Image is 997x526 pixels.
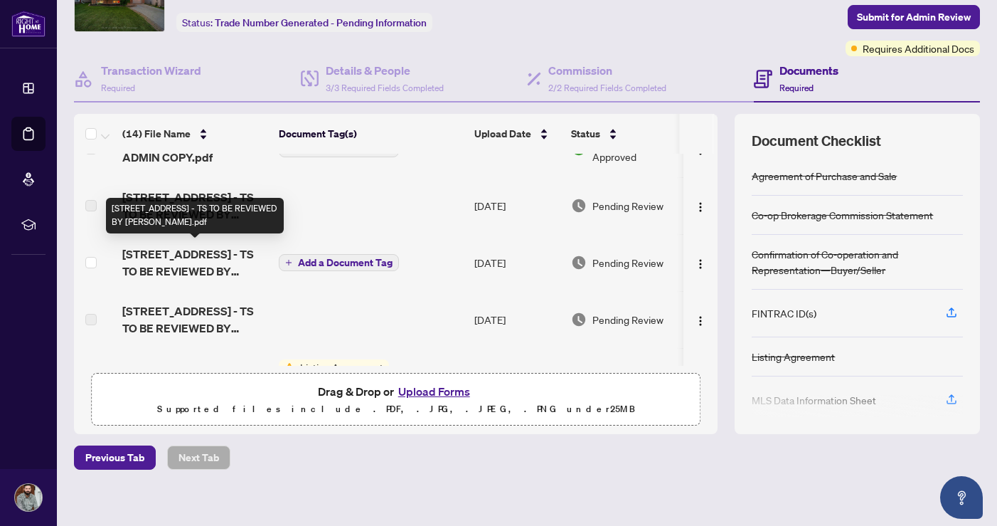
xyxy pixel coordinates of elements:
[122,361,267,395] span: 401 Grenville Listing Agreement.pdf
[11,11,46,37] img: logo
[167,446,230,470] button: Next Tab
[469,177,565,234] td: [DATE]
[689,194,712,217] button: Logo
[571,198,587,214] img: Document Status
[279,359,389,398] button: Status IconListing Agreement
[469,234,565,291] td: [DATE]
[565,114,686,154] th: Status
[176,13,432,32] div: Status:
[285,259,292,266] span: plus
[695,258,706,270] img: Logo
[571,126,600,142] span: Status
[592,312,663,327] span: Pending Review
[469,291,565,348] td: [DATE]
[92,374,700,426] span: Drag & Drop orUpload FormsSupported files include .PDF, .JPG, .JPEG, .PNG under25MB
[752,392,876,408] div: MLS Data Information Sheet
[592,198,663,214] span: Pending Review
[122,303,267,337] span: [STREET_ADDRESS] - TS TO BE REVIEWED BY [PERSON_NAME].pdf
[752,168,897,184] div: Agreement of Purchase and Sale
[548,62,666,79] h4: Commission
[779,62,838,79] h4: Documents
[273,114,469,154] th: Document Tag(s)
[326,83,444,93] span: 3/3 Required Fields Completed
[279,254,399,271] button: Add a Document Tag
[106,198,284,233] div: [STREET_ADDRESS] - TS TO BE REVIEWED BY [PERSON_NAME].pdf
[752,246,963,278] div: Confirmation of Co-operation and Representation—Buyer/Seller
[548,83,666,93] span: 2/2 Required Fields Completed
[571,312,587,327] img: Document Status
[100,401,691,418] p: Supported files include .PDF, .JPG, .JPEG, .PNG under 25 MB
[695,315,706,327] img: Logo
[689,308,712,331] button: Logo
[474,126,531,142] span: Upload Date
[469,114,565,154] th: Upload Date
[326,62,444,79] h4: Details & People
[298,258,393,268] span: Add a Document Tag
[122,126,191,142] span: (14) File Name
[752,131,881,151] span: Document Checklist
[122,189,267,223] span: [STREET_ADDRESS] - TS TO BE REVIEWED BY [PERSON_NAME].pdf
[101,83,135,93] span: Required
[571,255,587,270] img: Document Status
[695,201,706,213] img: Logo
[298,144,393,154] span: Add a Document Tag
[469,348,565,409] td: [DATE]
[779,83,814,93] span: Required
[101,62,201,79] h4: Transaction Wizard
[592,255,663,270] span: Pending Review
[848,5,980,29] button: Submit for Admin Review
[857,6,971,28] span: Submit for Admin Review
[689,251,712,274] button: Logo
[279,253,399,272] button: Add a Document Tag
[752,349,835,364] div: Listing Agreement
[592,362,666,394] span: Document Needs Work
[279,359,294,375] img: Status Icon
[318,382,474,401] span: Drag & Drop or
[752,305,816,321] div: FINTRAC ID(s)
[863,41,974,56] span: Requires Additional Docs
[117,114,273,154] th: (14) File Name
[294,359,389,375] span: Listing Agreement
[394,382,474,401] button: Upload Forms
[215,16,427,29] span: Trade Number Generated - Pending Information
[74,446,156,470] button: Previous Tab
[752,207,933,223] div: Co-op Brokerage Commission Statement
[940,476,983,519] button: Open asap
[122,246,267,280] span: [STREET_ADDRESS] - TS TO BE REVIEWED BY [PERSON_NAME].pdf
[15,484,42,511] img: Profile Icon
[85,446,144,469] span: Previous Tab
